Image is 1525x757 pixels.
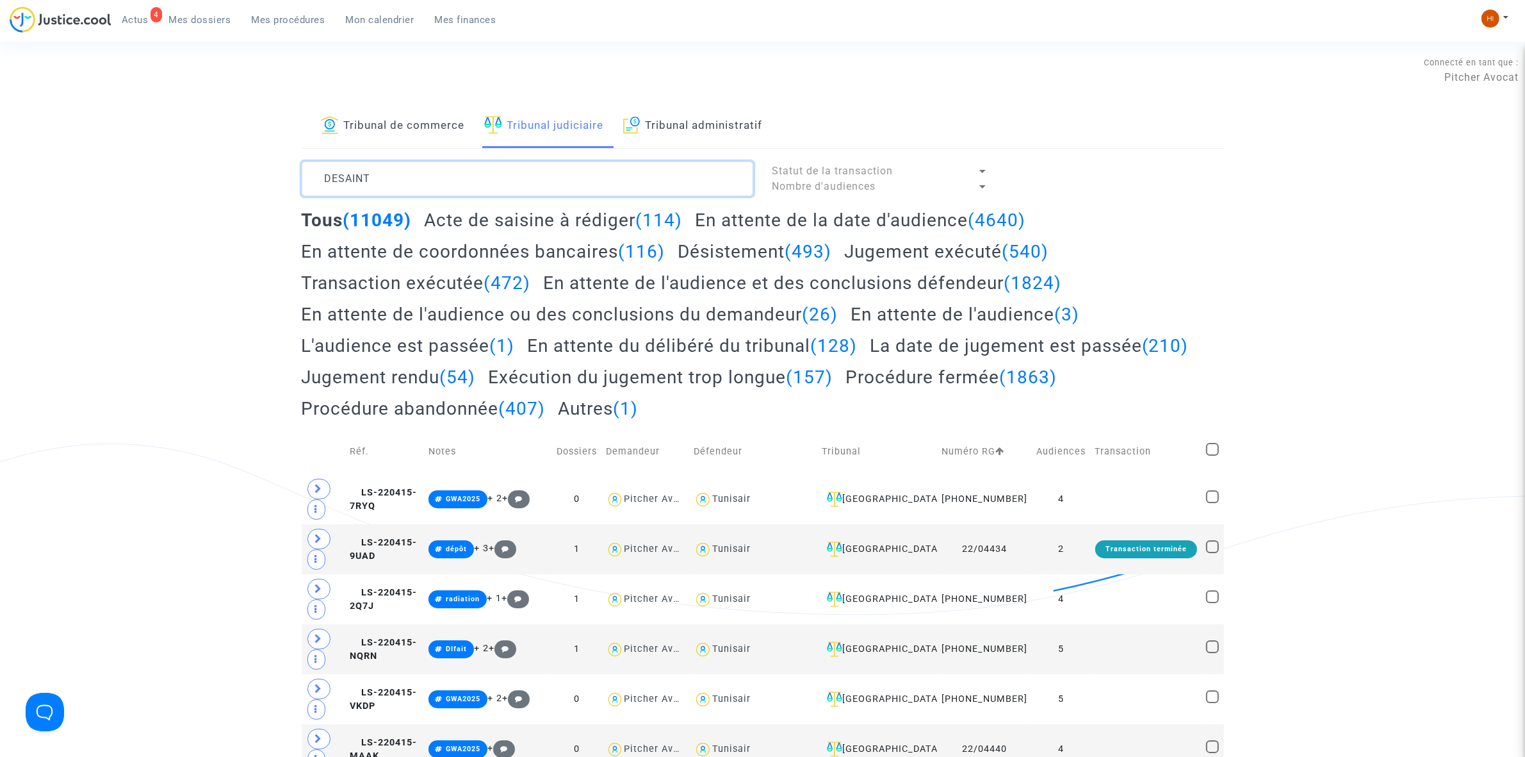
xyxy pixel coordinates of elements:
span: (407) [499,398,546,419]
img: icon-banque.svg [321,116,339,134]
a: Mes procédures [241,10,336,29]
td: 22/04434 [937,524,1032,574]
span: Actus [122,14,149,26]
img: icon-user.svg [606,590,624,609]
span: + [502,593,529,604]
img: icon-user.svg [606,490,624,509]
td: 1 [552,624,601,674]
span: (116) [619,241,665,262]
span: (493) [785,241,831,262]
img: icon-user.svg [694,640,712,659]
img: icon-faciliter-sm.svg [827,642,842,657]
span: GWA2025 [446,745,480,753]
h2: En attente de l'audience et des conclusions défendeur [543,272,1061,294]
span: + [502,493,530,504]
span: + 1 [487,593,502,604]
span: GWA2025 [446,695,480,703]
td: Audiences [1032,429,1090,474]
td: 2 [1032,524,1090,574]
img: icon-user.svg [606,540,624,559]
h2: En attente de la date d'audience [695,209,1025,231]
td: [PHONE_NUMBER] [937,474,1032,524]
span: dépôt [446,545,467,553]
span: + 3 [474,543,489,554]
div: Tunisair [712,744,751,754]
div: Pitcher Avocat [624,494,694,504]
div: Tunisair [712,594,751,604]
td: 5 [1032,624,1090,674]
h2: En attente du délibéré du tribunal [527,335,857,357]
a: Mes finances [425,10,507,29]
span: LS-220415-NQRN [350,637,417,662]
span: LS-220415-9UAD [350,537,417,562]
iframe: Help Scout Beacon - Open [26,693,64,731]
div: [GEOGRAPHIC_DATA] [822,692,933,707]
td: Défendeur [689,429,817,474]
img: icon-faciliter-sm.svg [484,116,502,134]
td: 0 [552,474,601,524]
div: [GEOGRAPHIC_DATA] [822,742,933,757]
a: 4Actus [111,10,159,29]
div: Tunisair [712,544,751,554]
td: 0 [552,674,601,724]
img: jc-logo.svg [10,6,111,33]
span: Nombre d'audiences [772,180,876,192]
div: Tunisair [712,694,751,704]
span: Mes procédures [252,14,325,26]
img: icon-user.svg [606,690,624,709]
span: LS-220415-2Q7J [350,587,417,612]
td: Dossiers [552,429,601,474]
h2: Transaction exécutée [302,272,531,294]
span: (26) [803,304,838,325]
td: 4 [1032,574,1090,624]
div: [GEOGRAPHIC_DATA] [822,642,933,657]
h2: Exécution du jugement trop longue [488,366,833,388]
span: (4640) [968,210,1025,231]
h2: En attente de l'audience ou des conclusions du demandeur [302,303,838,326]
span: Mes finances [435,14,496,26]
div: Pitcher Avocat [624,644,694,654]
span: (1824) [1004,272,1061,294]
td: 1 [552,574,601,624]
td: Numéro RG [937,429,1032,474]
img: icon-faciliter-sm.svg [827,742,842,757]
span: radiation [446,595,480,603]
span: + [489,543,516,554]
span: (128) [810,335,857,356]
span: (210) [1142,335,1189,356]
h2: Procédure abandonnée [302,397,546,420]
td: Notes [424,429,552,474]
span: Statut de la transaction [772,165,893,177]
div: Pitcher Avocat [624,544,694,554]
a: Tribunal de commerce [321,104,465,148]
span: LS-220415-VKDP [350,687,417,712]
img: icon-faciliter-sm.svg [827,592,842,607]
td: Réf. [345,429,423,474]
img: icon-user.svg [694,490,712,509]
img: icon-faciliter-sm.svg [827,542,842,557]
td: [PHONE_NUMBER] [937,674,1032,724]
td: [PHONE_NUMBER] [937,624,1032,674]
span: + [502,693,530,704]
h2: Désistement [678,240,831,263]
a: Mes dossiers [159,10,241,29]
div: [GEOGRAPHIC_DATA] [822,592,933,607]
img: icon-user.svg [694,590,712,609]
a: Tribunal administratif [623,104,763,148]
span: (540) [1002,241,1048,262]
td: 1 [552,524,601,574]
h2: Tous [302,209,412,231]
span: GWA2025 [446,495,480,503]
h2: Autres [558,397,638,420]
div: [GEOGRAPHIC_DATA] [822,492,933,507]
h2: Jugement rendu [302,366,476,388]
div: Tunisair [712,644,751,654]
h2: La date de jugement est passée [870,335,1189,357]
span: + [489,643,516,654]
div: Pitcher Avocat [624,744,694,754]
div: Pitcher Avocat [624,594,694,604]
img: icon-user.svg [606,640,624,659]
td: 4 [1032,474,1090,524]
div: Tunisair [712,494,751,504]
span: + [487,743,515,754]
